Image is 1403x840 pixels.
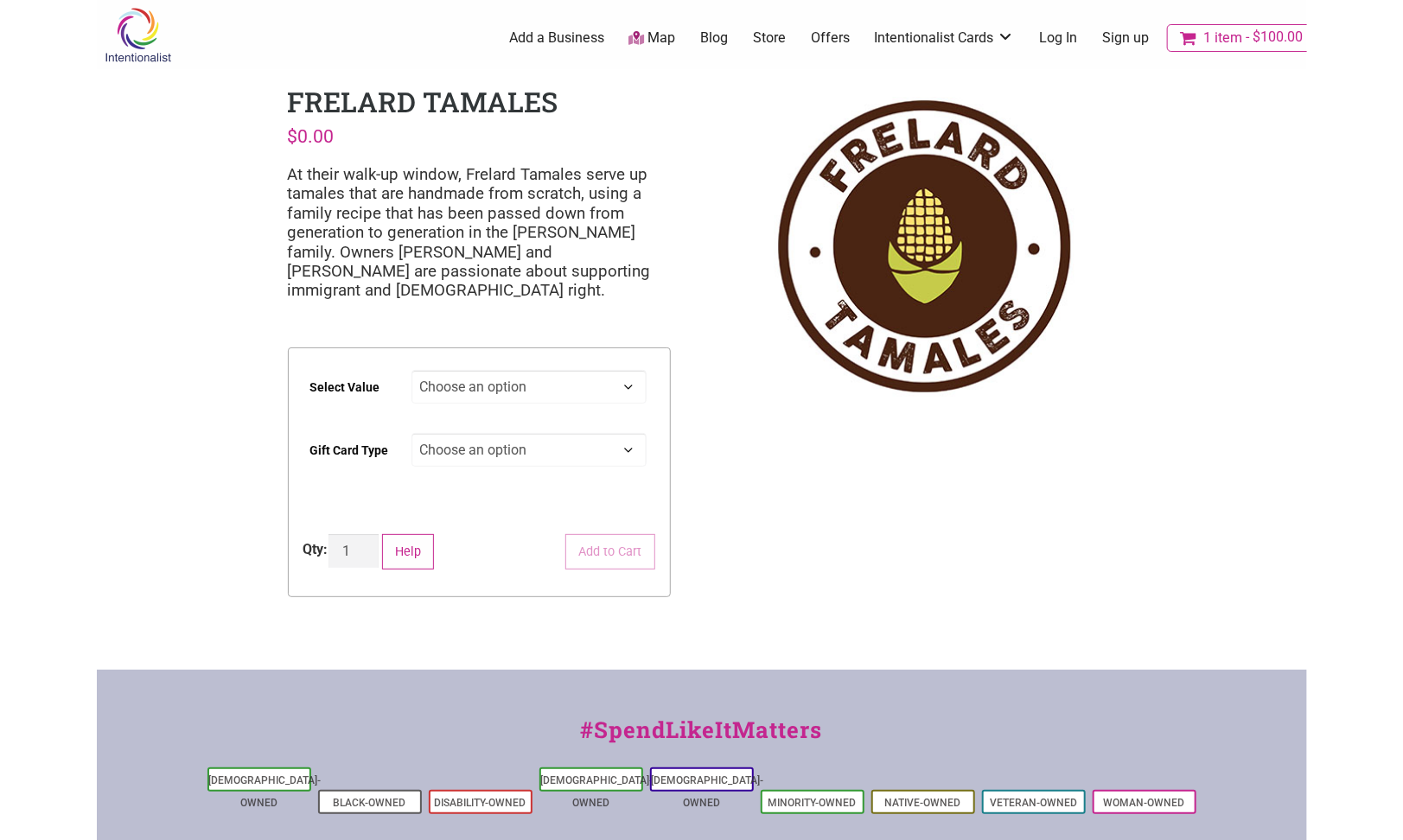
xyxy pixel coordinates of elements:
input: Product quantity [328,534,379,568]
h1: Frelard Tamales [288,83,558,120]
a: Intentionalist Cards [875,29,1015,48]
a: Sign up [1102,29,1149,48]
a: Store [753,29,786,48]
a: Minority-Owned [768,797,857,809]
button: Add to Cart [565,534,655,570]
a: Offers [811,29,850,48]
span: $ [288,125,298,147]
a: Map [629,29,676,48]
a: Log In [1039,29,1077,48]
a: Cart1 item$100.00 [1167,24,1317,52]
a: Add a Business [509,29,604,48]
img: Intentionalist [97,7,179,63]
p: At their walk-up window, Frelard Tamales serve up tamales that are handmade from scratch, using a... [288,165,671,301]
img: Frelard Tamales logo [732,83,1115,410]
a: [DEMOGRAPHIC_DATA]-Owned [209,774,322,809]
label: Select Value [310,368,380,407]
a: Blog [700,29,728,48]
a: Woman-Owned [1104,797,1185,809]
a: [DEMOGRAPHIC_DATA]-Owned [652,774,764,809]
span: 1 item [1203,31,1242,45]
bdi: 0.00 [288,125,335,147]
a: [DEMOGRAPHIC_DATA]-Owned [541,774,654,809]
div: Qty: [303,539,328,560]
label: Gift Card Type [310,431,389,470]
a: Veteran-Owned [990,797,1077,809]
button: Help [382,534,435,570]
div: #SpendLikeItMatters [97,713,1307,764]
span: $100.00 [1242,30,1303,44]
a: Black-Owned [334,797,406,809]
i: Cart [1181,29,1201,47]
a: Native-Owned [885,797,961,809]
a: Disability-Owned [435,797,526,809]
